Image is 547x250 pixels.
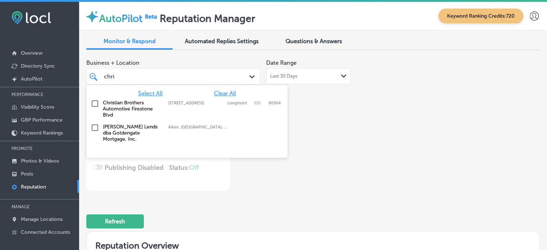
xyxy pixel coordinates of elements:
[227,101,251,105] label: Longmont
[12,11,51,24] img: fda3e92497d09a02dc62c9cd864e3231.png
[270,73,297,79] span: Last 30 Days
[21,50,42,56] p: Overview
[269,101,281,105] label: 80504
[21,63,55,69] p: Directory Sync
[85,9,99,24] img: autopilot-icon
[99,13,142,24] label: AutoPilot
[86,214,144,228] button: Refresh
[185,38,259,45] span: Automated Replies Settings
[86,59,260,66] span: Business + Location
[142,13,160,20] img: Beta
[21,229,70,235] p: Connected Accounts
[104,38,156,45] span: Monitor & Respond
[21,158,59,164] p: Photos & Videos
[438,9,523,23] span: Keyword Ranking Credits: 720
[214,90,236,97] span: Clear All
[103,100,161,118] label: Christian Brothers Automotive Firestone Blvd
[160,13,255,24] label: Reputation Manager
[21,104,54,110] p: Visibility Score
[168,125,227,129] label: Aiken, SC, USA | Evans, GA, USA | Augusta, GA, USA | North Augusta, SC, USA | Kershaw County, SC,...
[138,90,163,97] span: Select All
[286,38,342,45] span: Questions & Answers
[168,101,224,105] label: 6179 Firestone Blvd
[21,130,63,136] p: Keyword Rankings
[254,101,265,105] label: CO
[21,171,33,177] p: Posts
[266,59,297,66] label: Date Range
[103,124,161,142] label: Chris Marr Lends dba Goldengate Mortgage, Inc.
[21,216,63,222] p: Manage Locations
[21,76,42,82] p: AutoPilot
[21,184,46,190] p: Reputation
[21,117,63,123] p: GBP Performance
